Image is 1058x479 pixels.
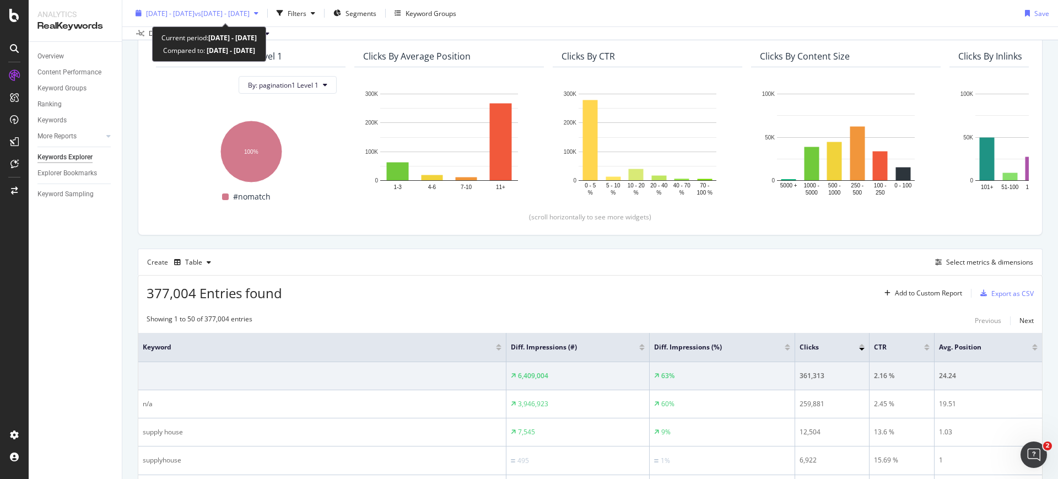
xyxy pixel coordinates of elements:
img: Equal [511,459,515,462]
text: % [634,190,639,196]
text: 500 - [828,182,841,189]
a: Keywords [37,115,114,126]
div: 9% [661,427,671,437]
span: 377,004 Entries found [147,284,282,302]
button: By: pagination1 Level 1 [239,76,337,94]
div: 2.16 % [874,371,929,381]
img: Equal [654,459,658,462]
div: Clicks By Inlinks [958,51,1022,62]
button: Previous [975,314,1001,327]
div: Keyword Sampling [37,189,94,200]
text: 20 - 40 [650,182,668,189]
a: More Reports [37,131,103,142]
text: 50K [765,134,775,141]
text: 50K [963,134,973,141]
div: Analytics [37,9,113,20]
text: 200K [365,120,379,126]
div: Explorer Bookmarks [37,168,97,179]
a: Keywords Explorer [37,152,114,163]
div: 12,504 [800,427,865,437]
text: 1-3 [393,184,402,190]
div: Keywords [37,115,67,126]
div: supply house [143,427,501,437]
text: 0 - 100 [894,182,912,189]
text: 250 [876,190,885,196]
text: 70 - [700,182,709,189]
button: Next [1019,314,1034,327]
div: 495 [517,456,529,466]
text: 4-6 [428,184,436,190]
text: 500 [852,190,862,196]
text: 100 - [874,182,887,189]
text: 7-10 [461,184,472,190]
span: vs [DATE] - [DATE] [195,8,250,18]
text: 300K [365,91,379,97]
b: [DATE] - [DATE] [205,46,255,55]
text: % [588,190,593,196]
b: [DATE] - [DATE] [208,33,257,42]
div: 1% [661,456,670,466]
text: % [679,190,684,196]
a: Overview [37,51,114,62]
div: Export as CSV [991,289,1034,298]
button: Select metrics & dimensions [931,256,1033,269]
span: Keyword [143,342,479,352]
div: Create [147,254,215,271]
span: Avg. Position [939,342,1016,352]
div: 1 [939,455,1038,465]
div: RealKeywords [37,20,113,33]
div: 259,881 [800,399,865,409]
span: CTR [874,342,907,352]
div: 19.51 [939,399,1038,409]
text: 100 % [697,190,712,196]
div: Content Performance [37,67,101,78]
div: Add to Custom Report [895,290,962,297]
div: Keywords Explorer [37,152,93,163]
span: By: pagination1 Level 1 [248,80,319,90]
div: 63% [661,371,674,381]
div: 3,946,923 [518,399,548,409]
text: 100K [960,91,974,97]
div: Clicks By Average Position [363,51,471,62]
svg: A chart. [363,88,535,197]
text: 300K [564,91,577,97]
text: 5000 [806,190,818,196]
text: 0 [573,177,576,184]
text: 200K [564,120,577,126]
text: 10 - 20 [628,182,645,189]
button: Export as CSV [976,284,1034,302]
span: Clicks [800,342,843,352]
div: Overview [37,51,64,62]
text: 5000 + [780,182,797,189]
div: 6,922 [800,455,865,465]
svg: A chart. [562,88,733,197]
a: Content Performance [37,67,114,78]
div: 7,545 [518,427,535,437]
button: Keyword Groups [390,4,461,22]
a: Ranking [37,99,114,110]
span: #nomatch [233,190,271,203]
text: 0 [375,177,378,184]
div: Keyword Groups [406,8,456,18]
text: % [611,190,616,196]
button: Save [1021,4,1049,22]
text: % [656,190,661,196]
div: More Reports [37,131,77,142]
div: Select metrics & dimensions [946,257,1033,267]
span: Diff. Impressions (#) [511,342,623,352]
div: Next [1019,316,1034,325]
text: 0 [771,177,775,184]
div: Save [1034,8,1049,18]
text: 101+ [981,184,994,190]
div: Data crossed with the Crawl [149,29,235,39]
button: Add to Custom Report [880,284,962,302]
text: 16-50 [1025,184,1040,190]
div: Keyword Groups [37,83,87,94]
div: 2.45 % [874,399,929,409]
svg: A chart. [760,88,932,197]
div: Filters [288,8,306,18]
div: 15.69 % [874,455,929,465]
text: 100K [365,149,379,155]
